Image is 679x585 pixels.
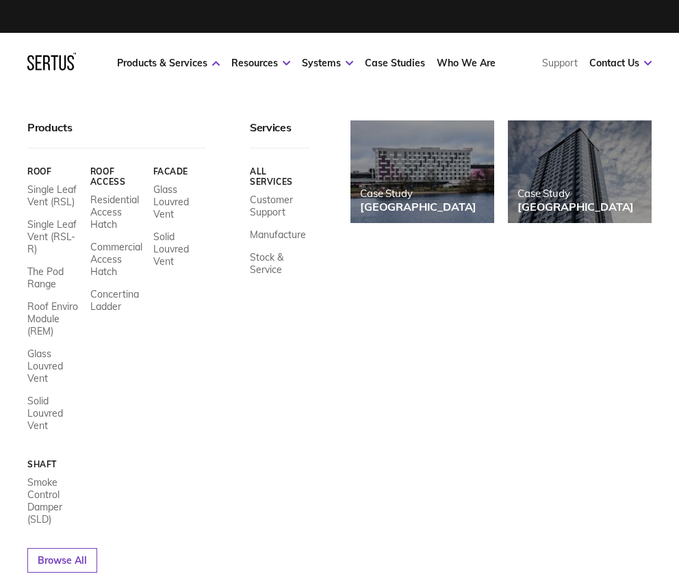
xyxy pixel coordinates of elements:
a: Solid Louvred Vent [153,231,206,268]
a: Support [542,57,578,69]
a: Solid Louvred Vent [27,395,80,432]
a: Customer Support [250,194,309,218]
div: Case Study [517,187,634,200]
a: Residential Access Hatch [90,194,143,231]
a: Facade [153,166,206,177]
a: Stock & Service [250,251,309,276]
a: Single Leaf Vent (RSL-R) [27,218,80,255]
a: Shaft [27,459,80,469]
a: Contact Us [589,57,652,69]
a: Who We Are [437,57,496,69]
a: Single Leaf Vent (RSL) [27,183,80,208]
div: Products [27,120,205,148]
a: Browse All [27,548,97,573]
a: Systems [302,57,353,69]
div: [GEOGRAPHIC_DATA] [360,200,476,213]
a: Resources [231,57,290,69]
a: Glass Louvred Vent [153,183,206,220]
a: Concertina Ladder [90,288,143,313]
div: Case Study [360,187,476,200]
a: Commercial Access Hatch [90,241,143,278]
a: Glass Louvred Vent [27,348,80,385]
a: All services [250,166,309,187]
a: Products & Services [117,57,220,69]
a: Case Study[GEOGRAPHIC_DATA] [350,120,494,223]
a: Roof Access [90,166,143,187]
div: Services [250,120,309,148]
a: Roof Enviro Module (REM) [27,300,80,337]
a: Roof [27,166,80,177]
div: [GEOGRAPHIC_DATA] [517,200,634,213]
a: Manufacture [250,229,306,241]
a: The Pod Range [27,265,80,290]
a: Case Study[GEOGRAPHIC_DATA] [508,120,652,223]
a: Smoke Control Damper (SLD) [27,476,80,525]
a: Case Studies [365,57,425,69]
